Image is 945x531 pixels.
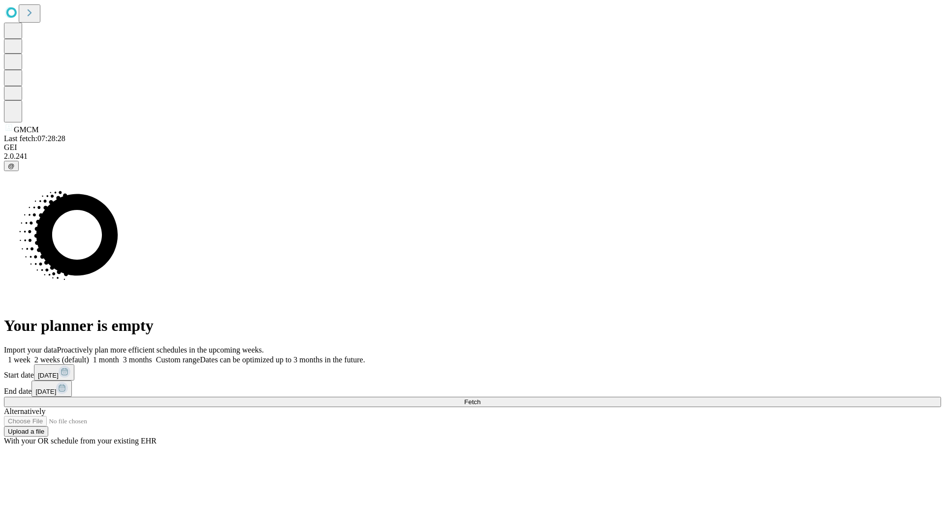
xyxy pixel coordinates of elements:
[4,317,941,335] h1: Your planner is empty
[156,355,200,364] span: Custom range
[4,134,65,143] span: Last fetch: 07:28:28
[4,364,941,381] div: Start date
[4,426,48,437] button: Upload a file
[14,125,39,134] span: GMCM
[4,152,941,161] div: 2.0.241
[4,397,941,407] button: Fetch
[4,381,941,397] div: End date
[31,381,72,397] button: [DATE]
[57,346,264,354] span: Proactively plan more efficient schedules in the upcoming weeks.
[38,372,59,379] span: [DATE]
[34,355,89,364] span: 2 weeks (default)
[123,355,152,364] span: 3 months
[35,388,56,395] span: [DATE]
[8,355,31,364] span: 1 week
[4,143,941,152] div: GEI
[4,161,19,171] button: @
[4,346,57,354] span: Import your data
[8,162,15,170] span: @
[200,355,365,364] span: Dates can be optimized up to 3 months in the future.
[464,398,480,406] span: Fetch
[4,437,157,445] span: With your OR schedule from your existing EHR
[34,364,74,381] button: [DATE]
[93,355,119,364] span: 1 month
[4,407,45,415] span: Alternatively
